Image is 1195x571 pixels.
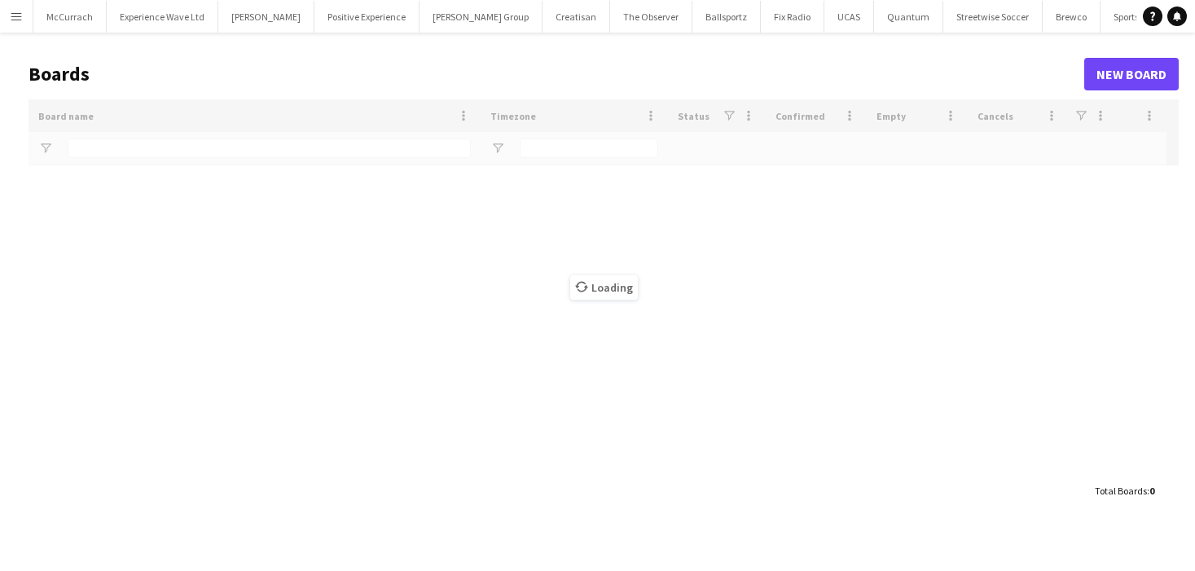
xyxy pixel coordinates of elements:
[29,62,1084,86] h1: Boards
[218,1,314,33] button: [PERSON_NAME]
[1084,58,1179,90] a: New Board
[314,1,420,33] button: Positive Experience
[761,1,824,33] button: Fix Radio
[1095,475,1154,507] div: :
[1095,485,1147,497] span: Total Boards
[943,1,1043,33] button: Streetwise Soccer
[420,1,543,33] button: [PERSON_NAME] Group
[824,1,874,33] button: UCAS
[570,275,638,300] span: Loading
[692,1,761,33] button: Ballsportz
[107,1,218,33] button: Experience Wave Ltd
[610,1,692,33] button: The Observer
[543,1,610,33] button: Creatisan
[1043,1,1101,33] button: Brewco
[33,1,107,33] button: McCurrach
[874,1,943,33] button: Quantum
[1149,485,1154,497] span: 0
